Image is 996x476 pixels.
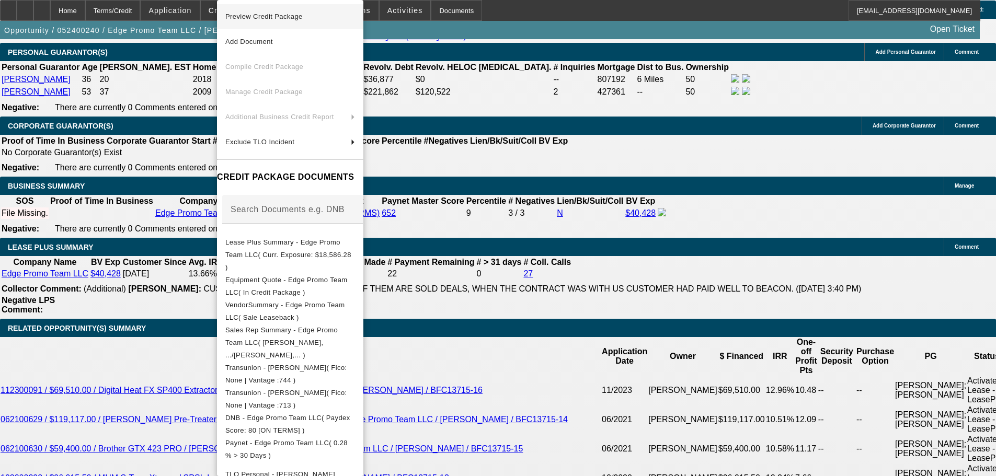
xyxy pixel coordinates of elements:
mat-label: Search Documents e.g. DNB [231,205,345,214]
button: Paynet - Edge Promo Team LLC( 0.28 % > 30 Days ) [217,437,363,462]
button: Transunion - Ormsby, Theodore( Fico: None | Vantage :713 ) [217,387,363,412]
span: Preview Credit Package [225,13,303,20]
button: Transunion - Santopietro, Nicholas( Fico: None | Vantage :744 ) [217,362,363,387]
span: Add Document [225,38,273,45]
button: Equipment Quote - Edge Promo Team LLC( In Credit Package ) [217,274,363,299]
button: VendorSummary - Edge Promo Team LLC( Sale Leaseback ) [217,299,363,324]
span: Transunion - [PERSON_NAME]( Fico: None | Vantage :713 ) [225,389,347,409]
h4: CREDIT PACKAGE DOCUMENTS [217,171,363,183]
span: Lease Plus Summary - Edge Promo Team LLC( Curr. Exposure: $18,586.28 ) [225,238,351,271]
span: Equipment Quote - Edge Promo Team LLC( In Credit Package ) [225,276,348,296]
span: Transunion - [PERSON_NAME]( Fico: None | Vantage :744 ) [225,364,347,384]
span: VendorSummary - Edge Promo Team LLC( Sale Leaseback ) [225,301,345,321]
button: Lease Plus Summary - Edge Promo Team LLC( Curr. Exposure: $18,586.28 ) [217,236,363,274]
span: Paynet - Edge Promo Team LLC( 0.28 % > 30 Days ) [225,439,348,459]
button: DNB - Edge Promo Team LLC( Paydex Score: 80 [ON TERMS] ) [217,412,363,437]
span: Exclude TLO Incident [225,138,294,146]
button: Sales Rep Summary - Edge Promo Team LLC( Wesolowski, .../Wesolowski,... ) [217,324,363,362]
span: DNB - Edge Promo Team LLC( Paydex Score: 80 [ON TERMS] ) [225,414,350,434]
span: Sales Rep Summary - Edge Promo Team LLC( [PERSON_NAME], .../[PERSON_NAME],... ) [225,326,338,359]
